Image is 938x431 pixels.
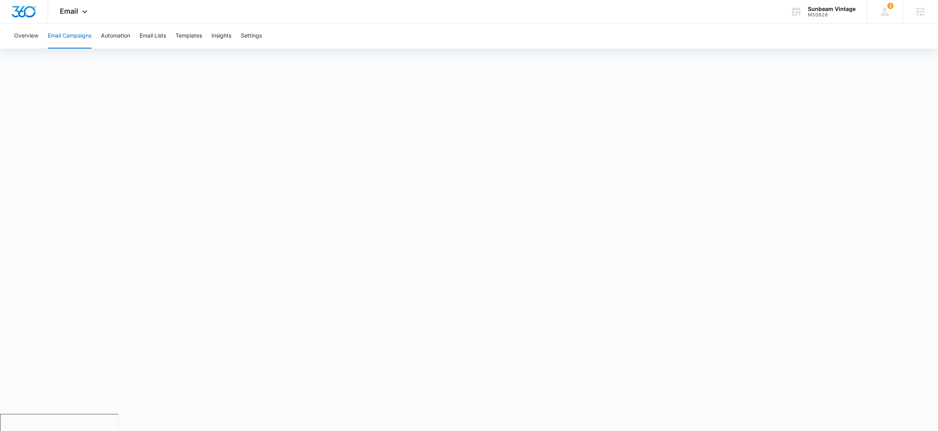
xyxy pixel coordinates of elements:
button: Settings [241,23,262,48]
button: Insights [211,23,231,48]
span: Email [60,7,78,15]
button: Automation [101,23,130,48]
div: account id [808,12,856,18]
button: Overview [14,23,38,48]
div: notifications count [887,3,893,9]
span: 1 [887,3,893,9]
button: Templates [175,23,202,48]
button: Email Lists [140,23,166,48]
button: Email Campaigns [48,23,91,48]
div: account name [808,6,856,12]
